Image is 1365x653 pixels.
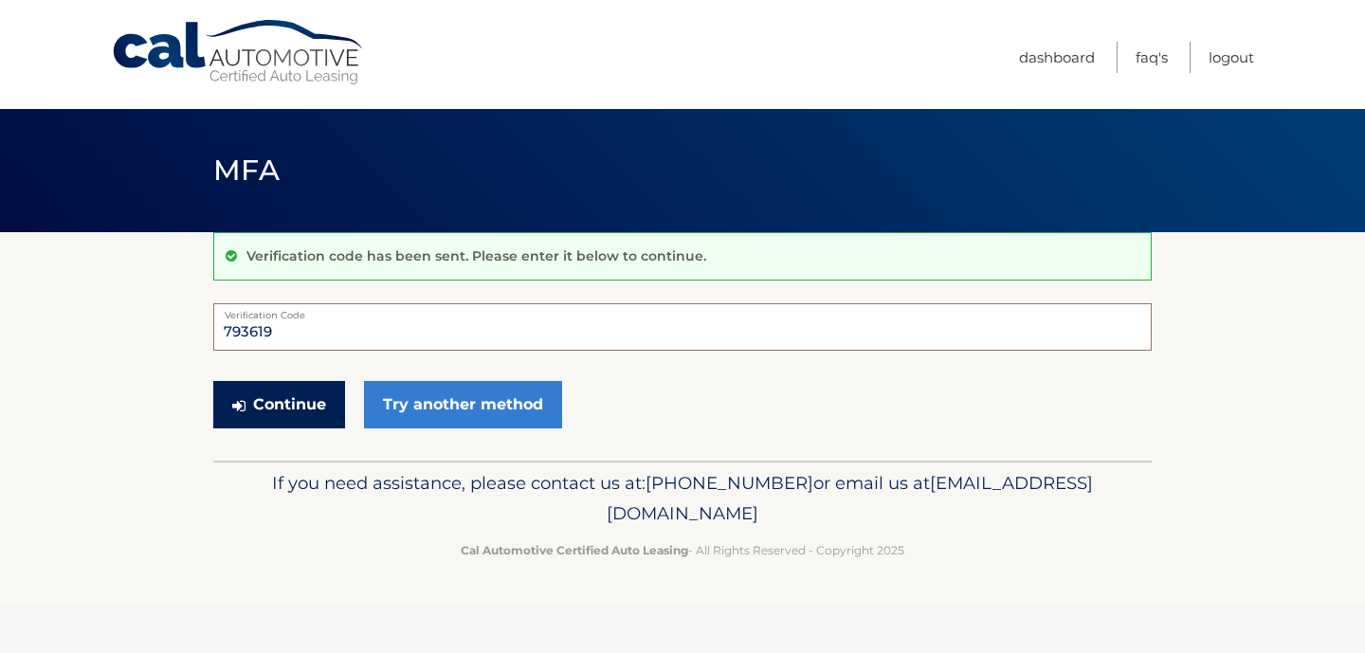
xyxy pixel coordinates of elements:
[461,543,688,557] strong: Cal Automotive Certified Auto Leasing
[607,472,1093,524] span: [EMAIL_ADDRESS][DOMAIN_NAME]
[213,153,280,188] span: MFA
[213,303,1152,351] input: Verification Code
[646,472,813,494] span: [PHONE_NUMBER]
[226,540,1139,560] p: - All Rights Reserved - Copyright 2025
[364,381,562,428] a: Try another method
[213,381,345,428] button: Continue
[226,468,1139,529] p: If you need assistance, please contact us at: or email us at
[213,303,1152,318] label: Verification Code
[1019,42,1095,73] a: Dashboard
[111,19,367,86] a: Cal Automotive
[1136,42,1168,73] a: FAQ's
[246,247,706,264] p: Verification code has been sent. Please enter it below to continue.
[1209,42,1254,73] a: Logout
